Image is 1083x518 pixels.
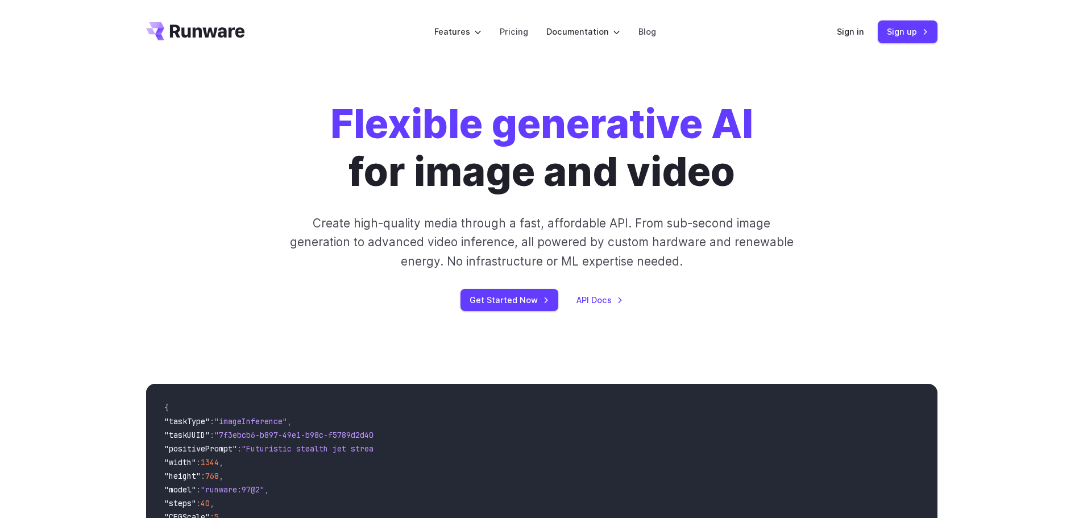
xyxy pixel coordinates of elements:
span: : [210,416,214,426]
span: : [201,471,205,481]
span: , [210,498,214,508]
h1: for image and video [330,100,753,196]
span: "height" [164,471,201,481]
span: { [164,403,169,413]
span: , [287,416,292,426]
a: Sign in [837,25,864,38]
span: "7f3ebcb6-b897-49e1-b98c-f5789d2d40d7" [214,430,387,440]
span: , [219,471,223,481]
span: : [237,444,242,454]
span: , [264,484,269,495]
span: "Futuristic stealth jet streaking through a neon-lit cityscape with glowing purple exhaust" [242,444,655,454]
a: Sign up [878,20,937,43]
a: Blog [638,25,656,38]
a: Get Started Now [460,289,558,311]
span: 40 [201,498,210,508]
a: Go to / [146,22,245,40]
span: "width" [164,457,196,467]
span: : [210,430,214,440]
label: Features [434,25,482,38]
span: "runware:97@2" [201,484,264,495]
span: "imageInference" [214,416,287,426]
span: 768 [205,471,219,481]
span: "positivePrompt" [164,444,237,454]
p: Create high-quality media through a fast, affordable API. From sub-second image generation to adv... [288,214,795,271]
strong: Flexible generative AI [330,100,753,148]
span: "taskType" [164,416,210,426]
span: : [196,498,201,508]
span: "taskUUID" [164,430,210,440]
span: "steps" [164,498,196,508]
span: 1344 [201,457,219,467]
a: API Docs [576,293,623,306]
a: Pricing [500,25,528,38]
span: : [196,484,201,495]
span: , [219,457,223,467]
label: Documentation [546,25,620,38]
span: "model" [164,484,196,495]
span: : [196,457,201,467]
